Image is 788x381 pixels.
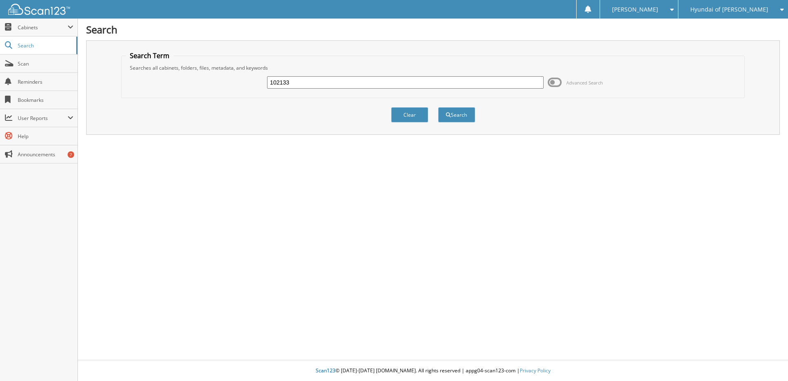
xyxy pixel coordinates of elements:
[68,151,74,158] div: 7
[18,115,68,122] span: User Reports
[18,42,72,49] span: Search
[690,7,768,12] span: Hyundai of [PERSON_NAME]
[612,7,658,12] span: [PERSON_NAME]
[8,4,70,15] img: scan123-logo-white.svg
[18,60,73,67] span: Scan
[520,367,551,374] a: Privacy Policy
[18,96,73,103] span: Bookmarks
[566,80,603,86] span: Advanced Search
[438,107,475,122] button: Search
[391,107,428,122] button: Clear
[126,64,740,71] div: Searches all cabinets, folders, files, metadata, and keywords
[86,23,780,36] h1: Search
[18,78,73,85] span: Reminders
[18,24,68,31] span: Cabinets
[78,361,788,381] div: © [DATE]-[DATE] [DOMAIN_NAME]. All rights reserved | appg04-scan123-com |
[18,151,73,158] span: Announcements
[18,133,73,140] span: Help
[316,367,335,374] span: Scan123
[126,51,174,60] legend: Search Term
